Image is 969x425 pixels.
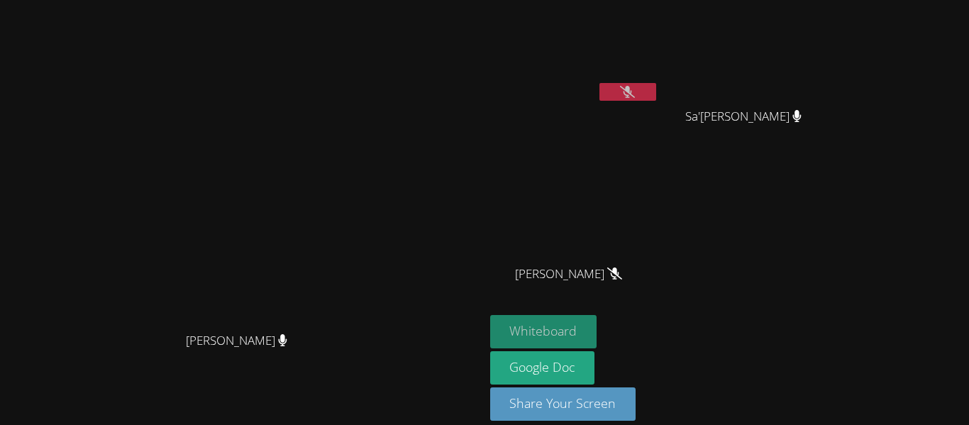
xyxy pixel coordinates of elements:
span: Sa'[PERSON_NAME] [685,106,802,127]
button: Whiteboard [490,315,597,348]
a: Google Doc [490,351,595,385]
button: Share Your Screen [490,387,636,421]
span: [PERSON_NAME] [515,264,622,285]
span: [PERSON_NAME] [186,331,287,351]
